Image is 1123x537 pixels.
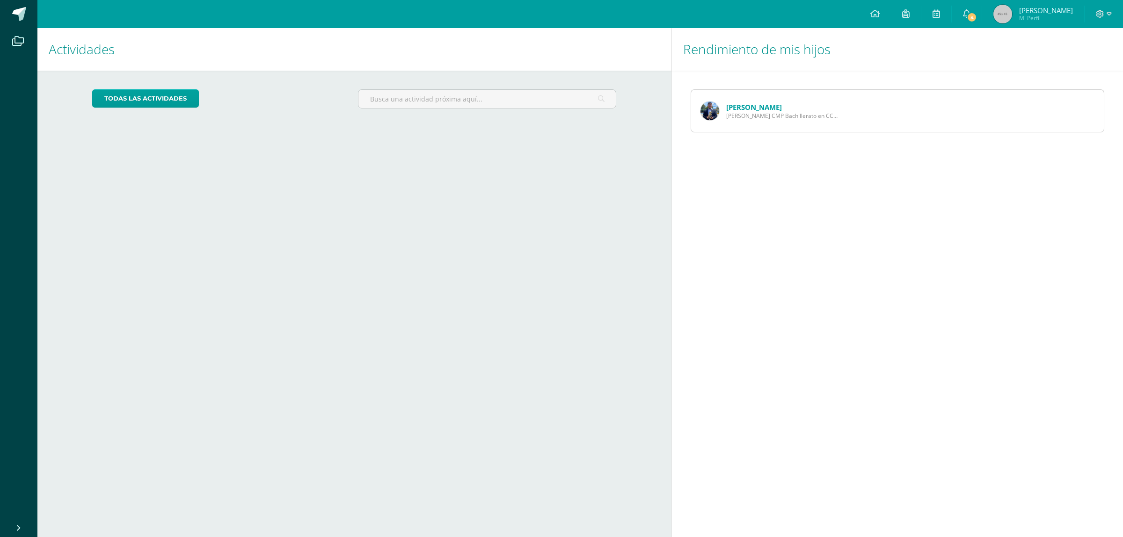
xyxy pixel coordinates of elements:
img: 46e45a3ec566ecf1d05af9a0e6d7215f.png [700,102,719,120]
h1: Rendimiento de mis hijos [683,28,1112,71]
input: Busca una actividad próxima aquí... [358,90,616,108]
span: 4 [967,12,977,22]
span: [PERSON_NAME] CMP Bachillerato en CCLL con Orientación en Computación [726,112,839,120]
span: Mi Perfil [1019,14,1073,22]
a: todas las Actividades [92,89,199,108]
h1: Actividades [49,28,660,71]
a: [PERSON_NAME] [726,102,782,112]
span: [PERSON_NAME] [1019,6,1073,15]
img: 45x45 [993,5,1012,23]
